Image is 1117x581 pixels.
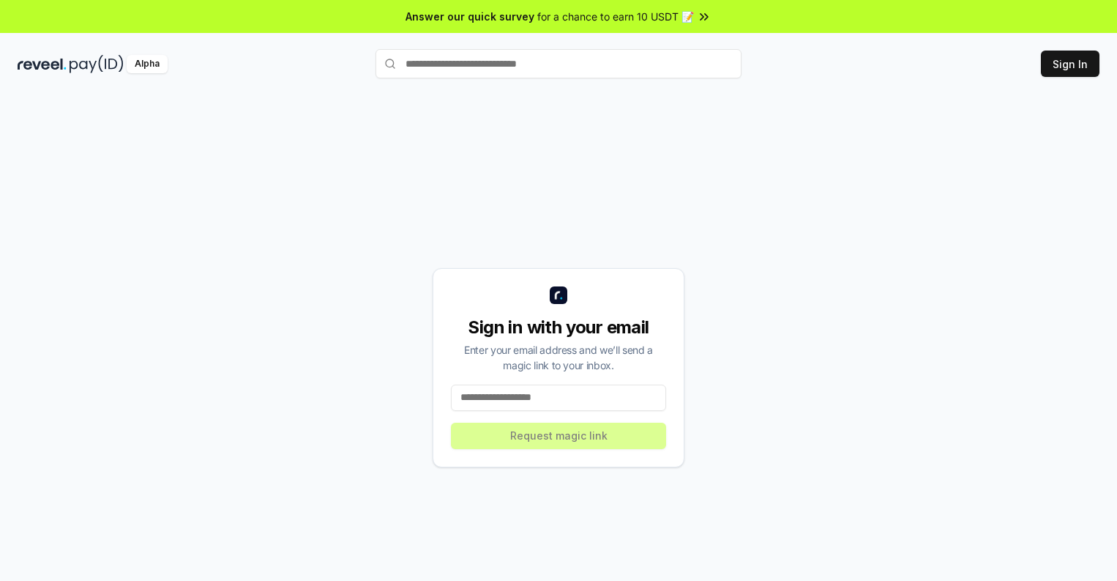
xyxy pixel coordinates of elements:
[550,286,567,304] img: logo_small
[70,55,124,73] img: pay_id
[451,342,666,373] div: Enter your email address and we’ll send a magic link to your inbox.
[127,55,168,73] div: Alpha
[537,9,694,24] span: for a chance to earn 10 USDT 📝
[18,55,67,73] img: reveel_dark
[451,316,666,339] div: Sign in with your email
[406,9,534,24] span: Answer our quick survey
[1041,51,1099,77] button: Sign In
